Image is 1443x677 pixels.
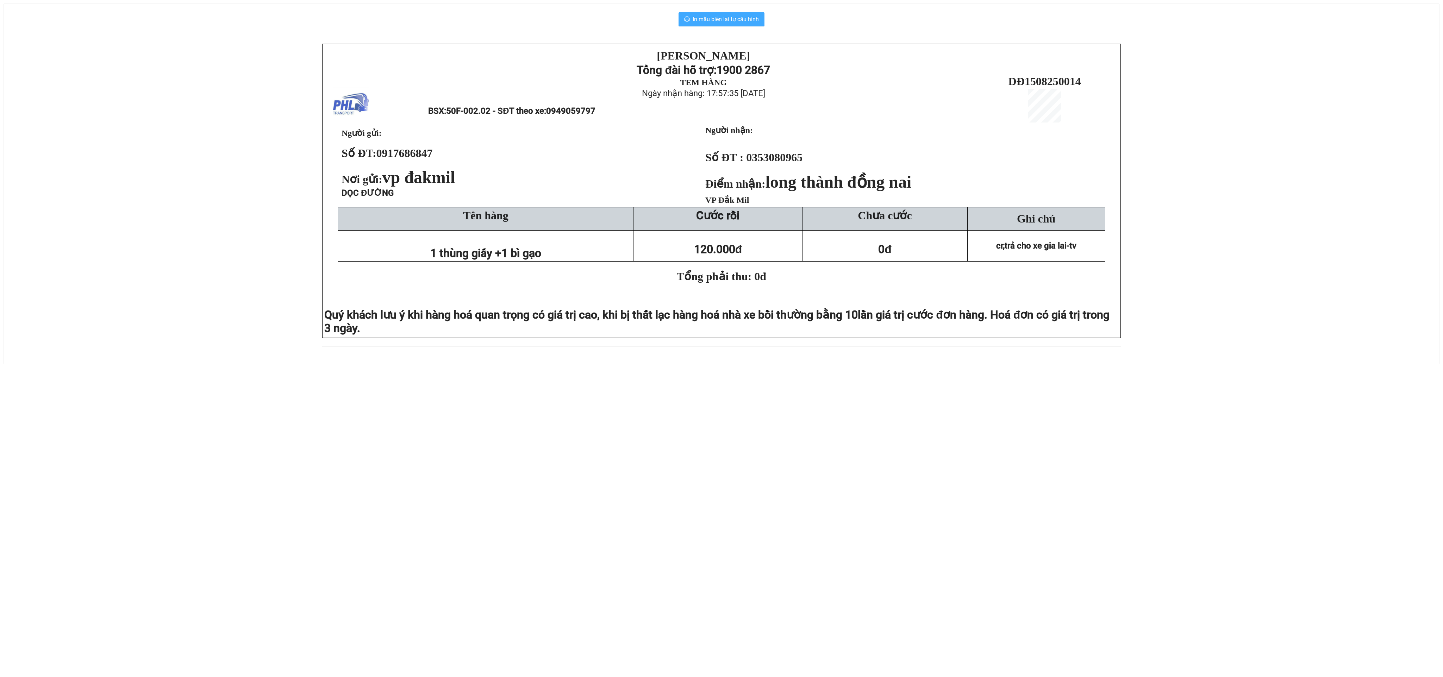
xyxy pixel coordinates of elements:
[858,209,912,222] span: Chưa cước
[696,209,739,222] strong: Cước rồi
[342,188,394,198] span: DỌC ĐƯỜNG
[430,246,541,260] span: 1 thùng giấy +1 bì gạo
[446,106,595,116] span: 50F-002.02 - SĐT theo xe:
[333,87,369,123] img: logo
[342,128,382,138] span: Người gửi:
[705,177,911,190] strong: Điểm nhận:
[705,151,743,164] strong: Số ĐT :
[342,173,458,186] span: Nơi gửi:
[637,63,717,77] strong: Tổng đài hỗ trợ:
[746,151,802,164] span: 0353080965
[657,49,750,62] strong: [PERSON_NAME]
[680,78,727,87] strong: TEM HÀNG
[766,173,912,191] span: long thành đồng nai
[705,195,749,205] span: VP Đắk Mil
[324,308,858,321] span: Quý khách lưu ý khi hàng hoá quan trọng có giá trị cao, khi bị thất lạc hàng hoá nhà xe bồi thườn...
[642,88,765,98] span: Ngày nhận hàng: 17:57:35 [DATE]
[677,270,766,283] span: Tổng phải thu: 0đ
[342,147,433,159] strong: Số ĐT:
[705,126,753,135] strong: Người nhận:
[996,241,1076,251] span: cr,trả cho xe gia lai-tv
[546,106,595,116] span: 0949059797
[463,209,508,222] span: Tên hàng
[693,15,759,24] span: In mẫu biên lai tự cấu hình
[382,168,455,187] span: vp đakmil
[694,243,742,256] span: 120.000đ
[1017,212,1055,225] span: Ghi chú
[878,243,892,256] span: 0đ
[684,16,690,23] span: printer
[1008,75,1081,88] span: DĐ1508250014
[376,147,433,159] span: 0917686847
[717,63,770,77] strong: 1900 2867
[324,308,1110,335] span: lần giá trị cước đơn hàng. Hoá đơn có giá trị trong 3 ngày.
[428,106,595,116] span: BSX:
[679,12,764,26] button: printerIn mẫu biên lai tự cấu hình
